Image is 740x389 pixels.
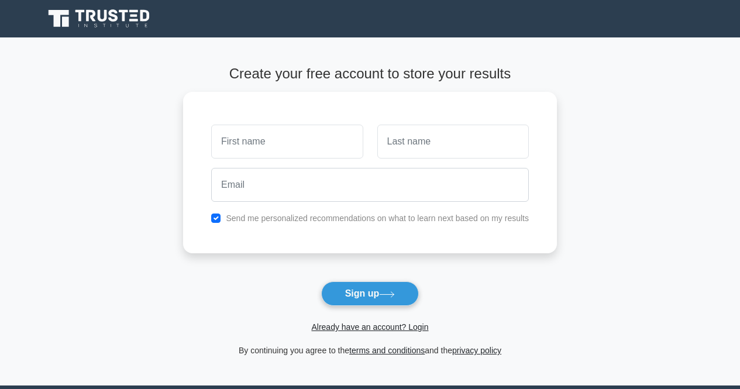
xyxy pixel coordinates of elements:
input: Last name [377,125,529,159]
input: First name [211,125,363,159]
input: Email [211,168,529,202]
a: Already have an account? Login [311,322,428,332]
label: Send me personalized recommendations on what to learn next based on my results [226,214,529,223]
a: terms and conditions [349,346,425,355]
a: privacy policy [452,346,501,355]
div: By continuing you agree to the and the [176,343,564,357]
button: Sign up [321,281,419,306]
h4: Create your free account to store your results [183,66,557,82]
